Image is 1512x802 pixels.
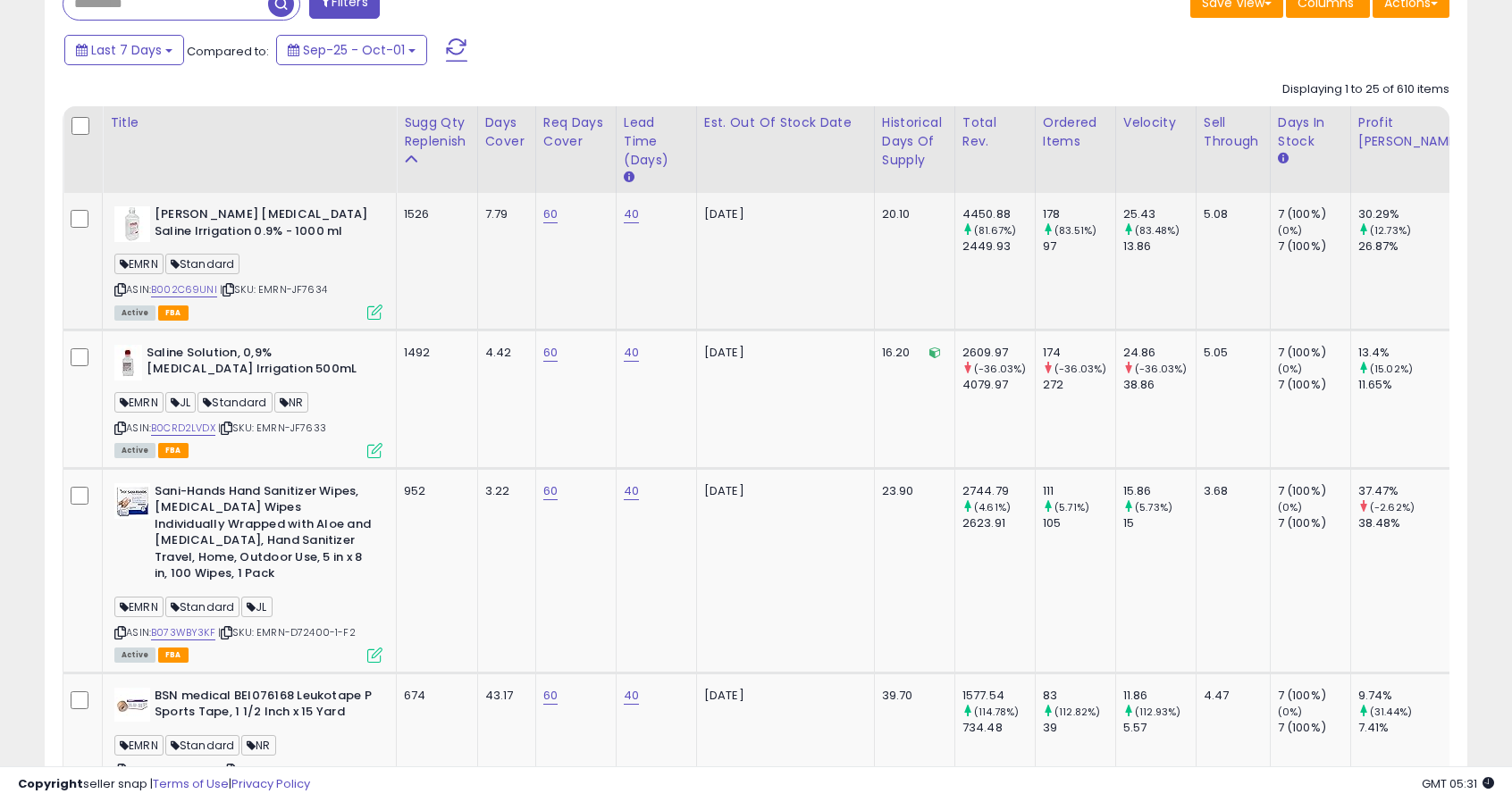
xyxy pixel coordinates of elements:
p: [DATE] [704,688,861,704]
div: 7 (100%) [1278,377,1350,393]
div: 7 (100%) [1278,483,1350,499]
span: Compared to: [187,43,269,60]
button: Sep-25 - Oct-01 [276,35,427,65]
div: Total Rev. [962,113,1028,151]
span: NR [241,735,275,756]
div: 3.68 [1204,483,1256,499]
span: JL [165,392,196,413]
div: Req Days Cover [543,113,609,151]
div: Velocity [1123,113,1189,132]
div: 30.29% [1358,206,1472,222]
div: 174 [1043,345,1115,361]
a: 60 [543,344,558,362]
span: Standard [197,392,272,413]
div: 272 [1043,377,1115,393]
div: 7 (100%) [1278,238,1350,255]
div: 38.48% [1358,515,1472,531]
a: Terms of Use [153,775,229,792]
b: BSN medical BEI076168 Leukotape P Sports Tape, 1 1/2 Inch x 15 Yard [155,688,372,725]
p: [DATE] [704,345,861,361]
img: 318Mw9Oci8L._SL40_.jpg [114,345,142,380]
div: 952 [404,483,464,499]
div: 15 [1123,515,1196,531]
span: | SKU: EMRN-JF7634 [220,282,327,297]
a: 40 [624,482,639,500]
span: | SKU: EMRN-D72400-1-F2 [218,625,356,639]
small: (4.61%) [974,500,1011,514]
div: 4450.88 [962,206,1035,222]
div: 105 [1043,515,1115,531]
small: (0%) [1278,705,1303,719]
span: EMRN [114,392,164,413]
div: Historical Days Of Supply [882,113,947,170]
a: 60 [543,687,558,705]
small: (0%) [1278,223,1303,238]
small: (5.71%) [1054,500,1089,514]
div: Days In Stock [1278,113,1343,151]
span: NR [274,392,308,413]
div: Sugg Qty Replenish [404,113,470,151]
div: 23.90 [882,483,941,499]
div: 5.08 [1204,206,1256,222]
div: 37.47% [1358,483,1472,499]
div: 11.65% [1358,377,1472,393]
div: 7.79 [485,206,522,222]
small: (-36.03%) [1054,362,1106,376]
span: EMRN [114,254,164,274]
div: 39 [1043,720,1115,736]
span: Standard [165,597,239,617]
span: EMRN [114,597,164,617]
div: 2609.97 [962,345,1035,361]
div: ASIN: [114,483,382,661]
div: 5.05 [1204,345,1256,361]
div: Title [110,113,389,132]
div: 734.48 [962,720,1035,736]
div: 178 [1043,206,1115,222]
a: Privacy Policy [231,775,310,792]
span: FBA [158,305,189,321]
div: Sell Through [1204,113,1263,151]
small: (-2.62%) [1370,500,1415,514]
small: (5.73%) [1135,500,1172,514]
a: 60 [543,205,558,223]
div: 111 [1043,483,1115,499]
div: 43.17 [485,688,522,704]
div: 83 [1043,688,1115,704]
div: 674 [404,688,464,704]
div: ASIN: [114,206,382,318]
small: Days In Stock. [1278,151,1289,167]
div: 5.57 [1123,720,1196,736]
div: 3.22 [485,483,522,499]
div: 13.4% [1358,345,1472,361]
div: 39.70 [882,688,941,704]
span: FBA [158,647,189,663]
div: Displaying 1 to 25 of 610 items [1282,81,1449,98]
span: All listings currently available for purchase on Amazon [114,647,155,663]
div: 25.43 [1123,206,1196,222]
div: 16.20 [882,345,941,361]
img: 31ZWd4txF0L._SL40_.jpg [114,206,150,242]
a: B073WBY3KF [151,625,215,640]
small: (31.44%) [1370,705,1412,719]
button: Last 7 Days [64,35,184,65]
div: Lead Time (Days) [624,113,689,170]
b: [PERSON_NAME] [MEDICAL_DATA] Saline Irrigation 0.9% - 1000 ml [155,206,372,244]
span: Standard [165,254,239,274]
div: 2449.93 [962,238,1035,255]
b: Sani-Hands Hand Sanitizer Wipes, [MEDICAL_DATA] Wipes Individually Wrapped with Aloe and [MEDICAL... [155,483,372,587]
small: (0%) [1278,362,1303,376]
small: (-36.03%) [974,362,1026,376]
div: 7 (100%) [1278,515,1350,531]
div: Ordered Items [1043,113,1108,151]
div: Profit [PERSON_NAME] [1358,113,1465,151]
div: 1577.54 [962,688,1035,704]
span: All listings currently available for purchase on Amazon [114,305,155,321]
strong: Copyright [18,775,83,792]
small: (114.78%) [974,705,1019,719]
span: Last 7 Days [91,41,162,59]
span: 2025-10-9 05:31 GMT [1422,775,1494,792]
div: 2623.91 [962,515,1035,531]
small: (0%) [1278,500,1303,514]
small: (112.93%) [1135,705,1180,719]
span: EMRN [114,735,164,756]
